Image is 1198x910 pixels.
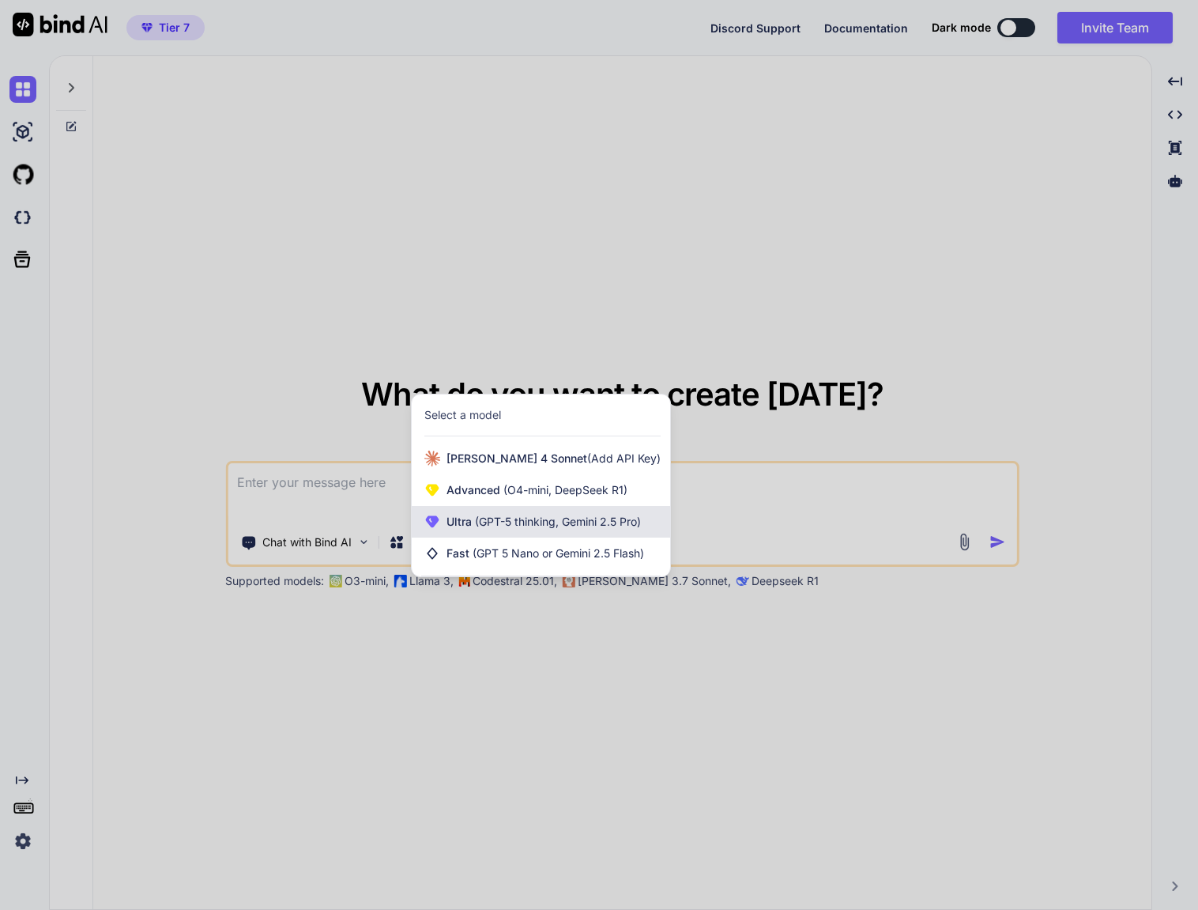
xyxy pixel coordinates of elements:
[446,482,627,498] span: Advanced
[472,515,641,528] span: (GPT-5 thinking, Gemini 2.5 Pro)
[587,451,661,465] span: (Add API Key)
[473,546,644,560] span: (GPT 5 Nano or Gemini 2.5 Flash)
[500,483,627,497] span: (O4-mini, DeepSeek R1)
[446,514,641,530] span: Ultra
[424,407,501,423] div: Select a model
[446,451,661,466] span: [PERSON_NAME] 4 Sonnet
[446,546,644,561] span: Fast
